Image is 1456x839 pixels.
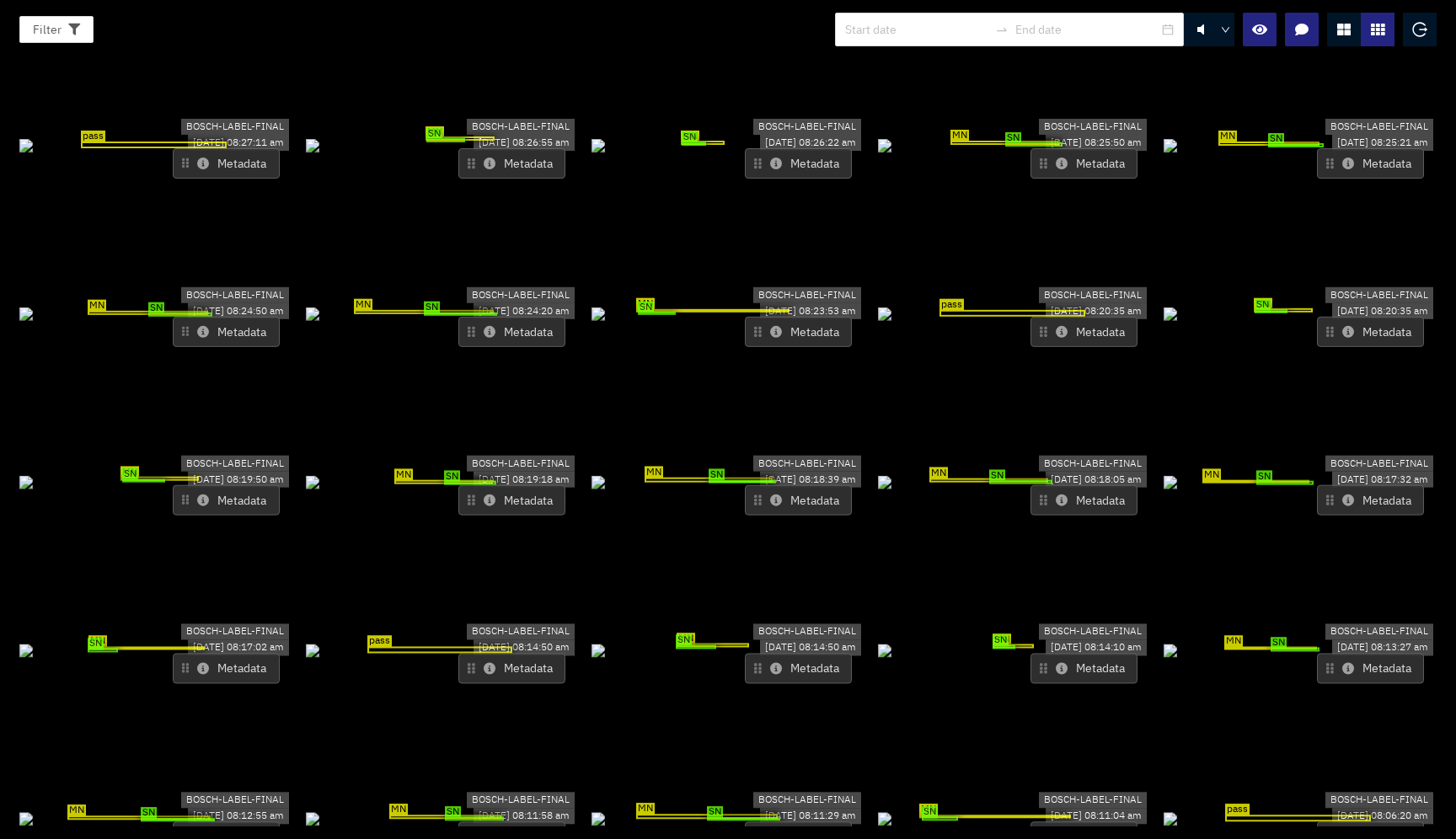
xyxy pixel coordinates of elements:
div: BOSCH-LABEL-FINAL [753,287,861,303]
div: [DATE] 08:14:50 am [760,640,861,656]
div: BOSCH-LABEL-FINAL [467,624,575,640]
div: BOSCH-LABEL-FINAL [1039,624,1147,640]
span: SN [676,634,692,646]
div: [DATE] 08:11:58 am [474,808,575,824]
span: MN [919,804,938,815]
span: to [995,23,1009,36]
div: [DATE] 08:20:35 am [1332,303,1433,319]
span: SN [88,638,104,649]
div: BOSCH-LABEL-FINAL [181,456,289,472]
input: End date [1015,20,1159,39]
div: [DATE] 08:06:20 am [1332,808,1433,824]
span: SN [682,131,698,143]
button: Metadata [1317,485,1424,516]
div: [DATE] 08:12:55 am [188,808,289,824]
span: Filter [33,20,62,39]
span: MN [389,804,408,816]
span: SN [122,468,138,479]
button: Metadata [1030,485,1137,516]
span: SN [1268,133,1284,145]
div: [DATE] 08:11:04 am [1046,808,1147,824]
button: Metadata [173,653,280,683]
button: Metadata [458,148,565,179]
div: BOSCH-LABEL-FINAL [1039,287,1147,303]
span: MN [120,466,139,478]
div: BOSCH-LABEL-FINAL [753,456,861,472]
button: Metadata [458,317,565,347]
span: pass [939,299,964,311]
button: Metadata [173,317,280,347]
span: MN [636,298,655,310]
span: SN [1005,132,1021,144]
div: [DATE] 08:19:50 am [188,472,289,488]
div: BOSCH-LABEL-FINAL [1325,793,1433,809]
span: SN [709,468,725,480]
button: Metadata [173,485,280,516]
div: BOSCH-LABEL-FINAL [1325,456,1433,472]
span: MN [426,126,444,138]
button: Metadata [1030,653,1137,683]
div: BOSCH-LABEL-FINAL [753,119,861,135]
span: SN [922,807,938,819]
button: Metadata [458,485,565,516]
span: MN [1224,636,1243,648]
span: pass [1225,804,1250,815]
div: [DATE] 08:18:39 am [760,472,861,488]
div: [DATE] 08:26:55 am [474,135,575,151]
span: MN [394,469,413,481]
span: MN [354,299,372,311]
span: MN [1254,298,1272,310]
button: Metadata [1317,148,1424,179]
div: BOSCH-LABEL-FINAL [467,287,575,303]
div: BOSCH-LABEL-FINAL [467,793,575,809]
div: BOSCH-LABEL-FINAL [1039,793,1147,809]
button: Metadata [745,317,852,347]
div: BOSCH-LABEL-FINAL [753,624,861,640]
div: BOSCH-LABEL-FINAL [181,624,289,640]
span: SN [424,302,440,313]
div: [DATE] 08:19:18 am [474,472,575,488]
div: [DATE] 08:20:35 am [1046,303,1147,319]
span: logout [1412,22,1427,37]
span: MN [929,468,948,479]
button: Metadata [1317,653,1424,683]
div: [DATE] 08:27:11 am [188,135,289,151]
div: [DATE] 08:13:27 am [1332,640,1433,656]
span: MN [681,131,699,142]
span: SN [638,301,654,313]
button: Metadata [173,148,280,179]
span: down [1221,25,1231,35]
div: BOSCH-LABEL-FINAL [1325,119,1433,135]
span: SN [707,806,723,818]
button: Metadata [1030,317,1137,347]
button: Metadata [1317,317,1424,347]
span: MN [950,130,969,142]
div: BOSCH-LABEL-FINAL [181,287,289,303]
div: BOSCH-LABEL-FINAL [467,119,575,135]
div: [DATE] 08:23:53 am [760,303,861,319]
button: Metadata [458,653,565,683]
div: BOSCH-LABEL-FINAL [181,119,289,135]
div: [DATE] 08:24:20 am [474,303,575,319]
div: [DATE] 08:17:02 am [188,640,289,656]
span: MN [677,633,695,644]
span: SN [1271,638,1287,649]
button: Metadata [745,653,852,683]
span: MN [88,636,107,648]
div: [DATE] 08:24:50 am [188,303,289,319]
div: BOSCH-LABEL-FINAL [1039,119,1147,135]
span: SN [444,471,460,483]
div: BOSCH-LABEL-FINAL [1039,456,1147,472]
span: MN [636,804,655,815]
span: pass [367,635,392,647]
span: MN [67,804,86,816]
div: [DATE] 08:14:50 am [474,640,575,656]
div: [DATE] 08:25:21 am [1332,135,1433,151]
span: SN [141,807,157,819]
input: Start date [845,20,988,39]
span: SN [445,806,461,818]
div: [DATE] 08:17:32 am [1332,472,1433,488]
button: Metadata [745,485,852,516]
span: MN [645,467,663,478]
span: SN [1255,299,1271,311]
